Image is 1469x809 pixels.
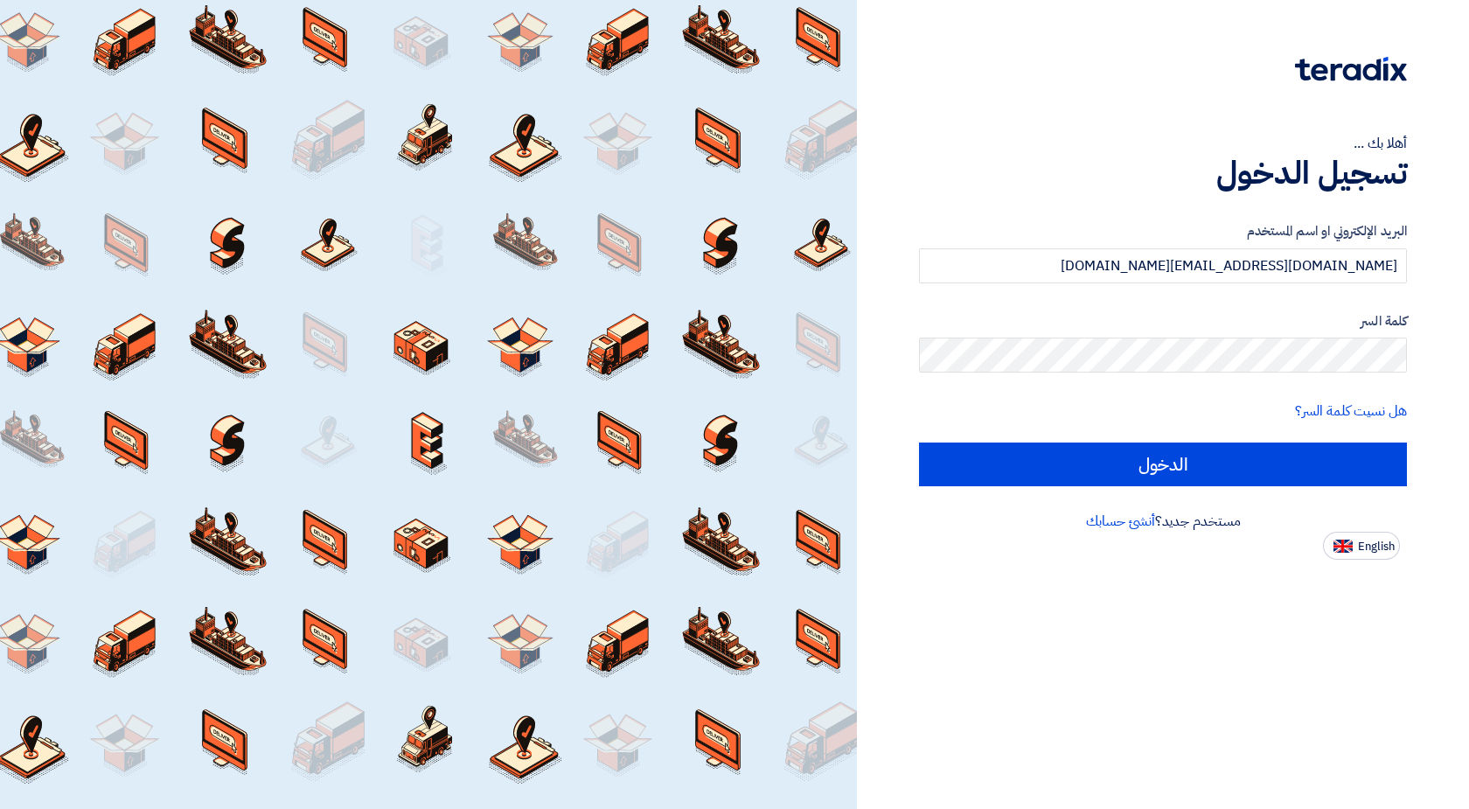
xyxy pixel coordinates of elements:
[1295,401,1407,422] a: هل نسيت كلمة السر؟
[919,443,1407,486] input: الدخول
[919,133,1407,154] div: أهلا بك ...
[919,511,1407,532] div: مستخدم جديد؟
[919,311,1407,331] label: كلمة السر
[1358,540,1395,553] span: English
[1333,540,1353,553] img: en-US.png
[1323,532,1400,560] button: English
[1295,57,1407,81] img: Teradix logo
[919,154,1407,192] h1: تسجيل الدخول
[919,221,1407,241] label: البريد الإلكتروني او اسم المستخدم
[1086,511,1155,532] a: أنشئ حسابك
[919,248,1407,283] input: أدخل بريد العمل الإلكتروني او اسم المستخدم الخاص بك ...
